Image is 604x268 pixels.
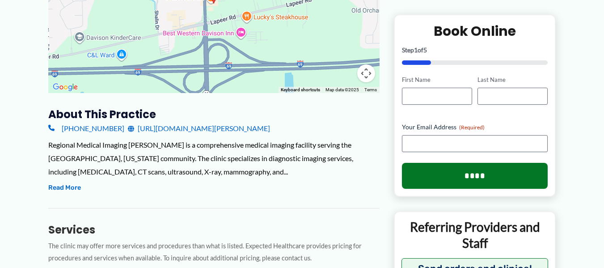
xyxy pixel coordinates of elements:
button: Map camera controls [357,64,375,82]
label: Last Name [477,76,548,84]
h3: About this practice [48,107,380,121]
p: Step of [402,47,548,53]
a: [URL][DOMAIN_NAME][PERSON_NAME] [128,122,270,135]
label: Your Email Address [402,123,548,132]
p: The clinic may offer more services and procedures than what is listed. Expected Healthcare provid... [48,240,380,264]
label: First Name [402,76,472,84]
a: Terms (opens in new tab) [364,87,377,92]
span: 5 [423,46,427,54]
a: Open this area in Google Maps (opens a new window) [51,81,80,93]
button: Keyboard shortcuts [281,87,320,93]
h2: Book Online [402,22,548,40]
h3: Services [48,223,380,237]
a: [PHONE_NUMBER] [48,122,124,135]
span: 1 [414,46,418,54]
span: (Required) [459,124,485,131]
p: Referring Providers and Staff [401,219,549,251]
span: Map data ©2025 [325,87,359,92]
img: Google [51,81,80,93]
div: Regional Medical Imaging [PERSON_NAME] is a comprehensive medical imaging facility serving the [G... [48,138,380,178]
button: Read More [48,183,81,193]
